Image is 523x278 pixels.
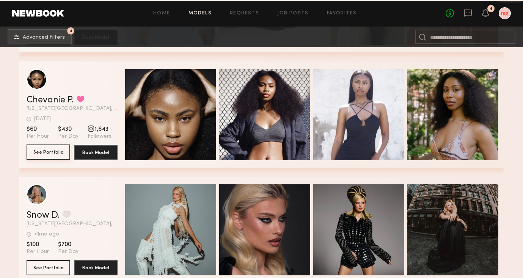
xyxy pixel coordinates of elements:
[69,29,72,33] span: 4
[27,221,118,227] span: [US_STATE][GEOGRAPHIC_DATA], [GEOGRAPHIC_DATA]
[27,260,70,275] button: See Portfolio
[27,144,70,160] button: See Portfolio
[27,211,60,220] a: Snow D.
[230,11,259,16] a: Requests
[327,11,357,16] a: Favorites
[277,11,309,16] a: Job Posts
[58,126,79,133] span: $430
[58,241,79,248] span: $700
[27,106,118,112] span: [US_STATE][GEOGRAPHIC_DATA], [GEOGRAPHIC_DATA]
[34,116,51,122] div: [DATE]
[23,35,65,40] span: Advanced Filters
[88,133,112,140] span: Followers
[27,96,74,105] a: Chevanie P.
[58,248,79,255] span: Per Day
[27,241,49,248] span: $100
[153,11,170,16] a: Home
[27,248,49,255] span: Per Hour
[188,11,212,16] a: Models
[490,7,493,11] div: 4
[27,126,49,133] span: $60
[74,145,118,160] button: Book Model
[58,133,79,140] span: Per Day
[74,260,118,275] button: Book Model
[88,126,112,133] span: 1,643
[34,232,59,237] div: +1mo ago
[27,133,49,140] span: Per Hour
[8,29,72,44] button: 4Advanced Filters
